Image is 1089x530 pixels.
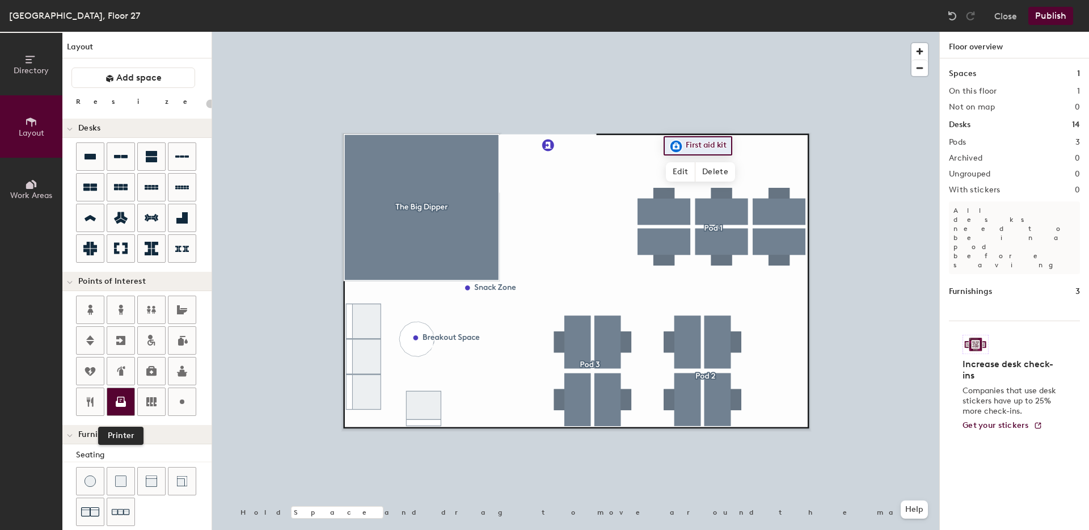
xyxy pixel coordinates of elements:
button: Printer [107,388,135,416]
h2: 0 [1075,170,1080,179]
img: Couch (corner) [176,476,188,487]
h1: Spaces [949,68,976,80]
h4: Increase desk check-ins [963,359,1060,381]
img: Couch (x3) [112,503,130,521]
h2: 0 [1075,186,1080,195]
button: Couch (x2) [76,498,104,526]
h2: Ungrouped [949,170,991,179]
span: Work Areas [10,191,52,200]
span: Edit [666,162,695,182]
h2: 0 [1075,154,1080,163]
img: Cushion [115,476,126,487]
button: Couch (middle) [137,467,166,495]
p: Companies that use desk stickers have up to 25% more check-ins. [963,386,1060,417]
img: Stool [85,476,96,487]
h1: Layout [62,41,212,58]
h1: 3 [1075,285,1080,298]
button: Publish [1028,7,1073,25]
span: Directory [14,66,49,75]
button: Add space [71,68,195,88]
button: Stool [76,467,104,495]
img: Redo [965,10,976,22]
h1: Floor overview [940,32,1089,58]
button: Help [901,500,928,519]
h2: On this floor [949,87,997,96]
div: [GEOGRAPHIC_DATA], Floor 27 [9,9,140,23]
img: Undo [947,10,958,22]
img: Sticker logo [963,335,989,354]
h1: Desks [949,119,970,131]
span: Add space [116,72,162,83]
h2: With stickers [949,186,1001,195]
h1: 1 [1077,68,1080,80]
span: Get your stickers [963,420,1029,430]
span: Layout [19,128,44,138]
img: Couch (middle) [146,476,157,487]
button: Cushion [107,467,135,495]
img: Couch (x2) [81,503,99,521]
h2: 0 [1075,103,1080,112]
h2: 3 [1075,138,1080,147]
span: Furnishings [78,430,123,439]
h2: 1 [1077,87,1080,96]
h2: Not on map [949,103,995,112]
div: Seating [76,449,212,461]
h1: 14 [1072,119,1080,131]
p: All desks need to be in a pod before saving [949,201,1080,274]
button: Couch (x3) [107,498,135,526]
span: Delete [695,162,735,182]
button: Close [994,7,1017,25]
div: Resize [76,97,201,106]
h2: Pods [949,138,966,147]
a: Get your stickers [963,421,1042,431]
span: Points of Interest [78,277,146,286]
button: Couch (corner) [168,467,196,495]
h1: Furnishings [949,285,992,298]
span: Desks [78,124,100,133]
h2: Archived [949,154,982,163]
